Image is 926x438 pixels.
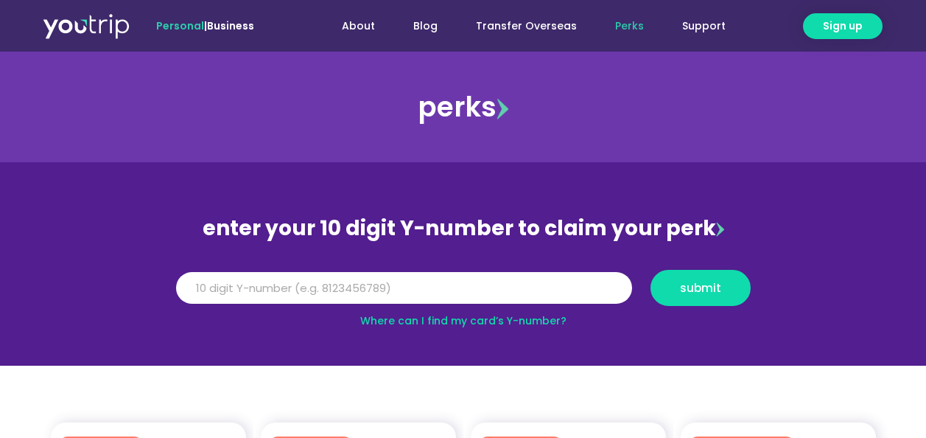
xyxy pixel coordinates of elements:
a: About [323,13,394,40]
button: submit [650,270,751,306]
span: Personal [156,18,204,33]
input: 10 digit Y-number (e.g. 8123456789) [176,272,632,305]
span: submit [680,282,721,293]
form: Y Number [176,270,751,317]
a: Sign up [803,13,883,39]
span: | [156,18,254,33]
a: Transfer Overseas [457,13,596,40]
a: Perks [596,13,663,40]
nav: Menu [294,13,745,40]
span: Sign up [823,18,863,34]
a: Where can I find my card’s Y-number? [360,313,567,328]
a: Blog [394,13,457,40]
a: Business [207,18,254,33]
div: enter your 10 digit Y-number to claim your perk [169,209,758,248]
a: Support [663,13,745,40]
